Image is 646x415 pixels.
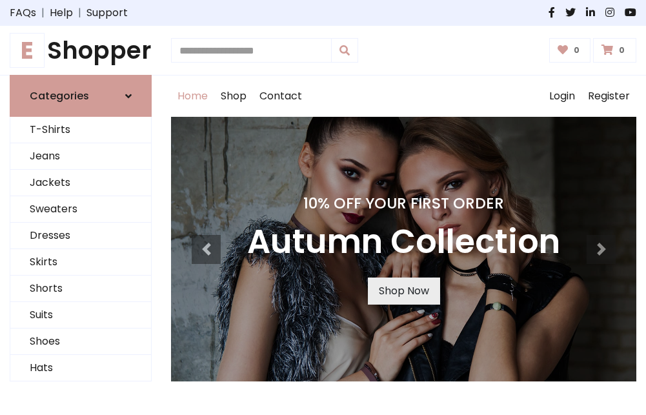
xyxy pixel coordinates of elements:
a: EShopper [10,36,152,65]
a: Suits [10,302,151,329]
h3: Autumn Collection [247,223,560,262]
span: | [73,5,86,21]
a: FAQs [10,5,36,21]
a: Help [50,5,73,21]
a: 0 [593,38,636,63]
a: Login [543,76,581,117]
span: 0 [616,45,628,56]
span: 0 [570,45,583,56]
a: Sweaters [10,196,151,223]
a: Register [581,76,636,117]
a: Jackets [10,170,151,196]
a: Shorts [10,276,151,302]
a: Jeans [10,143,151,170]
a: Shoes [10,329,151,355]
a: Contact [253,76,308,117]
a: Dresses [10,223,151,249]
span: | [36,5,50,21]
h4: 10% Off Your First Order [247,194,560,212]
a: Shop [214,76,253,117]
a: Hats [10,355,151,381]
a: Shop Now [368,278,440,305]
a: Skirts [10,249,151,276]
a: T-Shirts [10,117,151,143]
a: Support [86,5,128,21]
span: E [10,33,45,68]
a: 0 [549,38,591,63]
a: Home [171,76,214,117]
h1: Shopper [10,36,152,65]
a: Categories [10,75,152,117]
h6: Categories [30,90,89,102]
